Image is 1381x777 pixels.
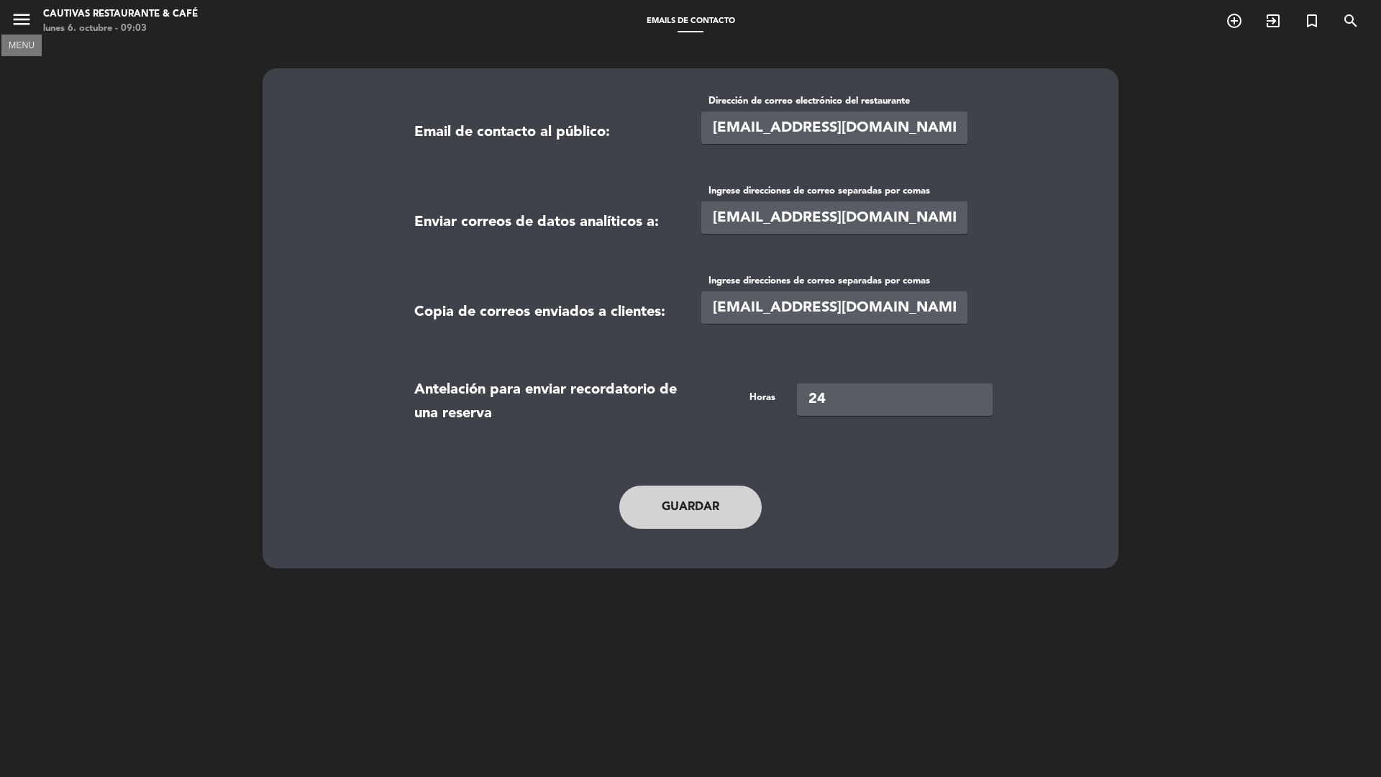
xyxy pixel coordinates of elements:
[639,17,742,25] span: Emails de Contacto
[1303,12,1321,29] i: turned_in_not
[414,114,610,145] label: Email de contacto al público:
[414,371,680,425] label: Antelación para enviar recordatorio de una reserva
[1,38,42,51] div: MENU
[1264,12,1282,29] i: exit_to_app
[619,486,762,529] button: Guardar
[690,363,786,432] div: Horas
[1226,12,1243,29] i: add_circle_outline
[414,204,659,235] label: Enviar correos de datos analíticos a:
[43,7,198,22] div: Cautivas Restaurante & Café
[414,294,665,324] label: Copia de correos enviados a clientes:
[1342,12,1359,29] i: search
[11,9,32,30] i: menu
[701,291,967,324] input: contacto@lacocina.com, juan@lacocina.com
[701,273,967,288] label: Ingrese direcciones de correo separadas por comas
[701,201,967,234] input: contacto@lacocina.com, juan@lacocina.com
[11,9,32,35] button: menu
[701,112,967,144] input: contacto@lacocina.com
[701,94,967,109] label: Dirección de correo electrónico del restaurante
[701,183,967,199] label: Ingrese direcciones de correo separadas por comas
[43,22,198,36] div: lunes 6. octubre - 09:03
